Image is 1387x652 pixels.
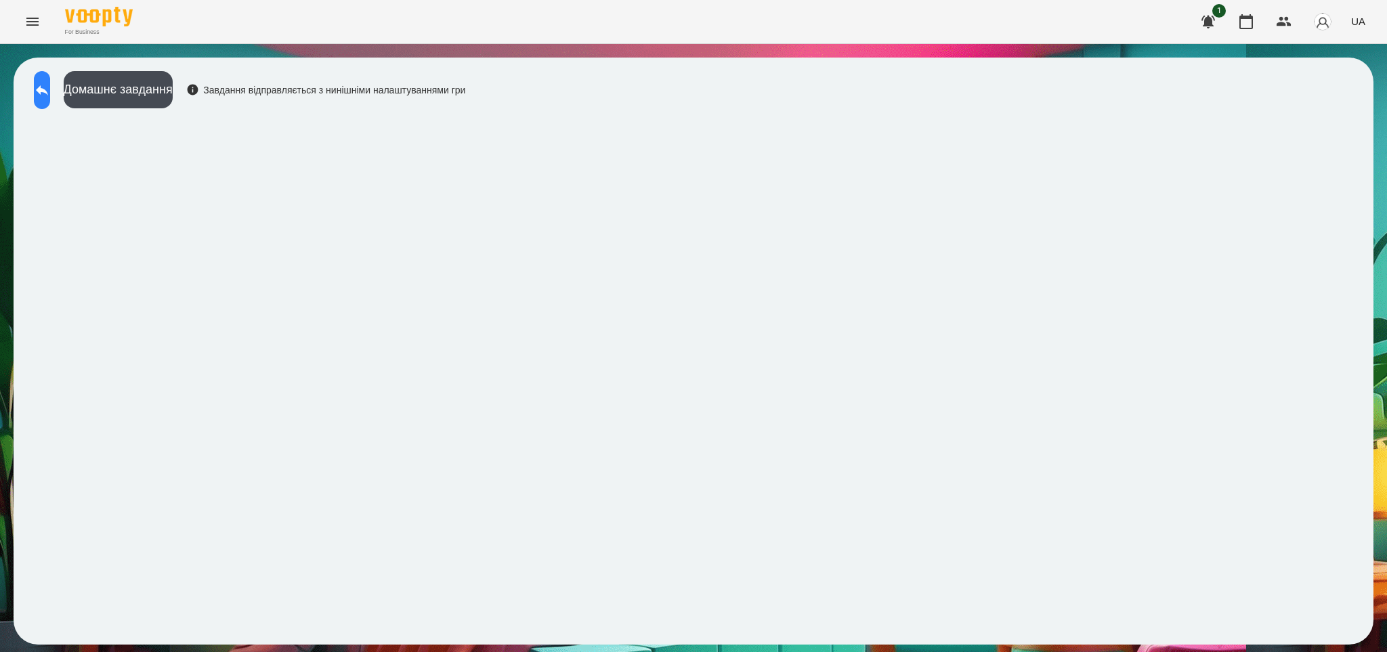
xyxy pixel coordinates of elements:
[65,28,133,37] span: For Business
[16,5,49,38] button: Menu
[65,7,133,26] img: Voopty Logo
[1346,9,1371,34] button: UA
[1212,4,1226,18] span: 1
[186,83,466,97] div: Завдання відправляється з нинішніми налаштуваннями гри
[1313,12,1332,31] img: avatar_s.png
[1351,14,1365,28] span: UA
[64,71,173,108] button: Домашнє завдання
